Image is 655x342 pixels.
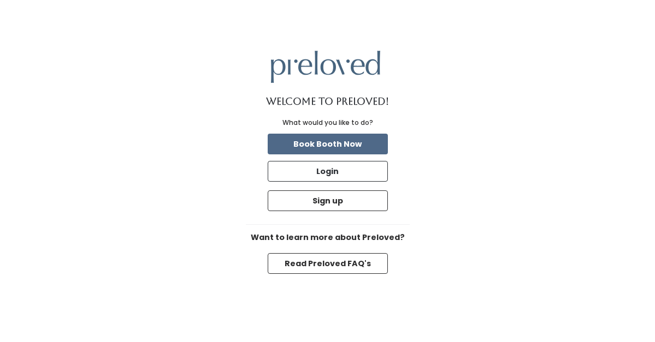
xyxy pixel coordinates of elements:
[268,190,388,211] button: Sign up
[268,161,388,182] button: Login
[265,159,390,184] a: Login
[265,188,390,213] a: Sign up
[268,134,388,154] button: Book Booth Now
[266,96,389,107] h1: Welcome to Preloved!
[246,233,410,242] h6: Want to learn more about Preloved?
[268,253,388,274] button: Read Preloved FAQ's
[271,51,380,83] img: preloved logo
[282,118,373,128] div: What would you like to do?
